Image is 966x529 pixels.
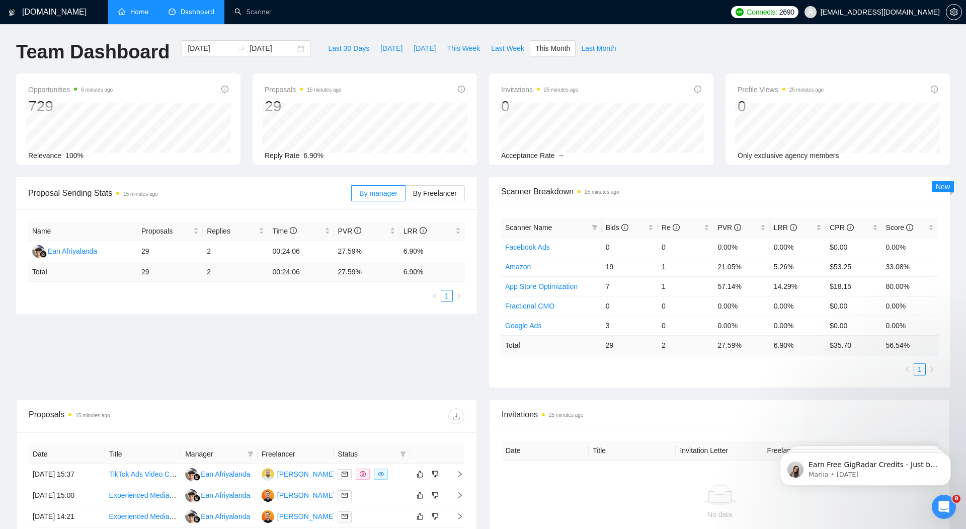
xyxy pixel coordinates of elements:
td: 33.08% [882,257,938,276]
th: Freelancer [763,441,850,461]
a: 1 [441,290,452,301]
td: Total [501,335,602,355]
time: 25 minutes ago [544,87,578,93]
time: 15 minutes ago [75,413,110,418]
span: filter [592,224,598,231]
td: 0.00% [713,316,769,335]
img: upwork-logo.png [736,8,744,16]
input: End date [250,43,295,54]
span: right [929,366,935,372]
a: EAEan Afriyalanda [185,470,250,478]
span: -- [559,152,563,160]
button: right [926,363,938,375]
span: 2690 [779,7,794,18]
div: [PERSON_NAME] [277,469,335,480]
a: homeHome [118,8,148,16]
span: dislike [432,512,439,520]
span: info-circle [847,224,854,231]
img: gigradar-bm.png [193,474,200,481]
span: Proposals [265,84,342,96]
td: 00:24:06 [268,241,334,262]
div: Proposals [29,408,247,424]
div: 29 [265,97,342,116]
td: 0.00% [770,296,826,316]
span: Time [272,227,296,235]
td: 29 [602,335,658,355]
span: right [448,471,463,478]
button: dislike [429,468,441,480]
div: 0 [501,97,578,116]
td: 57.14% [713,276,769,296]
td: 27.59% [334,241,399,262]
span: LRR [404,227,427,235]
span: mail [342,471,348,477]
span: Relevance [28,152,61,160]
input: Start date [188,43,233,54]
span: like [417,470,424,478]
span: like [417,512,424,520]
td: 0.00% [713,237,769,257]
button: This Month [530,40,576,56]
span: info-circle [931,86,938,93]
span: Bids [606,223,628,232]
td: 00:24:06 [268,262,334,282]
span: filter [246,446,256,462]
span: Score [886,223,913,232]
span: info-circle [673,224,680,231]
span: 8 [952,495,960,503]
td: $53.25 [826,257,881,276]
span: Acceptance Rate [501,152,555,160]
a: AU[PERSON_NAME] [262,512,335,520]
span: left [905,366,911,372]
time: 25 minutes ago [789,87,824,93]
th: Manager [181,444,258,464]
td: 19 [602,257,658,276]
div: Ean Afriyalanda [201,469,250,480]
div: [PERSON_NAME] [277,511,335,522]
span: Re [662,223,680,232]
td: 0.00% [882,296,938,316]
td: 0 [658,237,713,257]
td: Total [28,262,137,282]
th: Freelancer [258,444,334,464]
span: left [432,293,438,299]
th: Invitation Letter [676,441,763,461]
span: right [448,513,463,520]
img: AU [262,489,274,502]
a: EAEan Afriyalanda [185,491,250,499]
img: D [262,468,274,481]
a: EAEan Afriyalanda [32,247,97,255]
a: Experienced Media Buyer for Google Ads to Amazon Associates [109,491,309,499]
td: Experienced Media Buyer for Amazon Associates with Google Ads Campaigns [105,506,182,527]
div: Ean Afriyalanda [201,490,250,501]
li: Next Page [453,290,465,302]
time: 15 minutes ago [307,87,341,93]
span: 6.90% [303,152,324,160]
button: download [448,408,464,424]
span: eye [378,471,384,477]
span: dislike [432,470,439,478]
a: Fractional CMO [505,302,554,310]
span: info-circle [734,224,741,231]
a: App Store Optimization [505,282,578,290]
h1: Team Dashboard [16,40,170,64]
a: searchScanner [234,8,272,16]
span: Proposals [141,225,191,237]
span: filter [398,446,408,462]
span: Proposal Sending Stats [28,187,351,199]
a: setting [946,8,962,16]
td: 27.59 % [713,335,769,355]
td: 0 [602,237,658,257]
span: Status [338,448,396,460]
span: info-circle [790,224,797,231]
td: 2 [658,335,713,355]
td: 27.59 % [334,262,399,282]
li: 1 [914,363,926,375]
th: Date [502,441,589,461]
button: Last 30 Days [323,40,375,56]
span: Manager [185,448,244,460]
img: logo [9,5,16,21]
span: like [417,491,424,499]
